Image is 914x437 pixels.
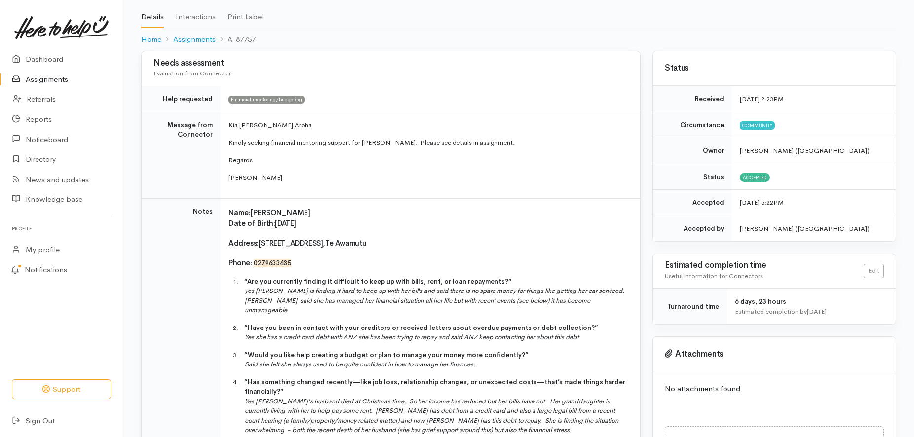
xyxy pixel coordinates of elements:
[653,216,732,241] td: Accepted by
[807,307,827,316] time: [DATE]
[665,64,884,73] h3: Status
[12,222,111,235] h6: Profile
[254,259,291,267] span: 0279633435
[228,120,628,130] p: Kia [PERSON_NAME] Aroha
[665,261,864,270] h3: Estimated completion time
[245,397,618,435] i: Yes [PERSON_NAME]'s husband died at Christmas time. So her income has reduced but her bills have ...
[244,351,529,359] span: “Would you like help creating a budget or plan to manage your money more confidently?”
[245,333,579,341] i: Yes she has a credit card debt with ANZ she has been trying to repay and said ANZ keep contacting...
[665,349,884,359] h3: Attachments
[233,351,244,359] span: 3.
[653,138,732,164] td: Owner
[228,238,259,248] span: Address:
[153,59,628,68] h3: Needs assessment
[740,95,784,103] time: [DATE] 2:23PM
[244,277,512,286] span: “Are you currently finding it difficult to keep up with bills, rent, or loan repayments?”
[244,378,625,396] span: “Has something changed recently—like job loss, relationship changes, or unexpected costs—that’s m...
[153,69,231,77] span: Evaluation from Connector
[665,272,763,280] span: Useful information for Connectors
[653,190,732,216] td: Accepted
[740,198,784,207] time: [DATE] 5:22PM
[12,379,111,400] button: Support
[228,138,628,147] p: Kindly seeking financial mentoring support for [PERSON_NAME]. Please see details in assignment.
[228,173,628,182] p: [PERSON_NAME]
[228,96,305,104] span: Financial mentoring/budgeting
[251,208,310,217] span: [PERSON_NAME]
[233,277,244,286] span: 1.
[173,34,216,45] a: Assignments
[244,324,598,332] span: “Have you been in contact with your creditors or received letters about overdue payments or debt ...
[142,86,221,112] td: Help requested
[142,112,221,198] td: Message from Connector
[740,173,770,181] span: Accepted
[228,258,252,267] span: Phone:
[141,28,896,51] nav: breadcrumb
[325,238,367,248] span: Te Awamutu
[228,155,628,165] p: Regards
[275,218,296,228] span: [DATE]
[740,121,775,129] span: Community
[228,208,251,217] span: Name:
[653,164,732,190] td: Status
[216,34,256,45] li: A-87757
[141,34,161,45] a: Home
[735,307,884,317] div: Estimated completion by
[259,238,325,248] span: [STREET_ADDRESS],
[740,146,870,155] span: [PERSON_NAME] ([GEOGRAPHIC_DATA])
[732,216,896,241] td: [PERSON_NAME] ([GEOGRAPHIC_DATA])
[864,264,884,278] a: Edit
[653,289,727,325] td: Turnaround time
[665,383,884,395] p: No attachments found
[245,360,475,368] i: Said she felt she always used to be quite confident in how to manage her finances.
[233,378,244,386] span: 4.
[245,287,624,314] i: yes [PERSON_NAME] is finding it hard to keep up with her bills and said there is no spare money f...
[233,324,244,332] span: 2.
[735,297,786,306] span: 6 days, 23 hours
[653,112,732,138] td: Circumstance
[228,218,275,228] span: Date of Birth:
[653,86,732,112] td: Received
